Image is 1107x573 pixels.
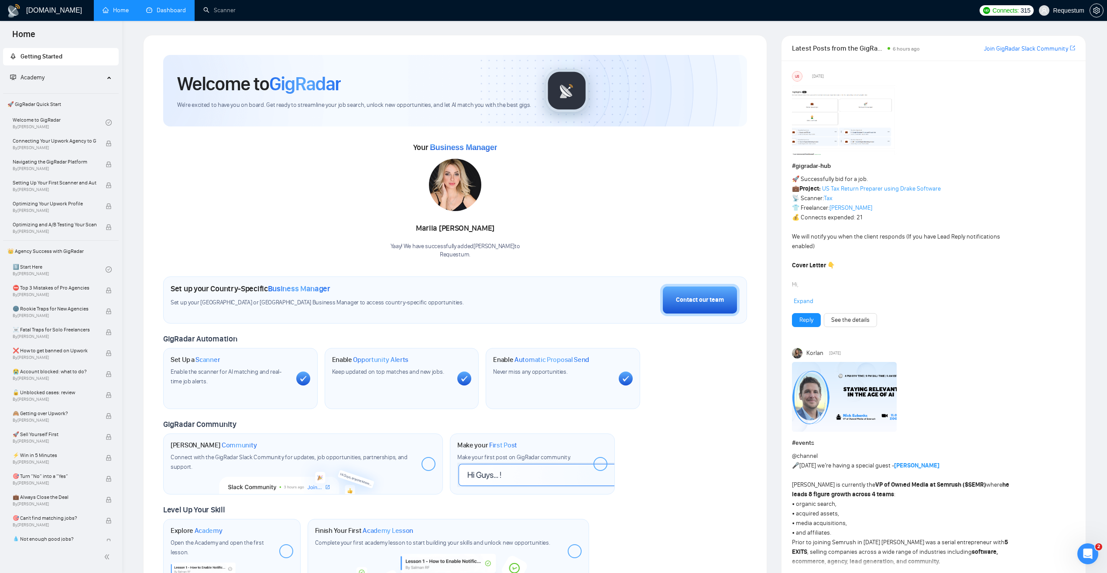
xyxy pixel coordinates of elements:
[163,334,237,344] span: GigRadar Automation
[106,392,112,398] span: lock
[195,526,223,535] span: Academy
[13,199,96,208] span: Optimizing Your Upwork Profile
[195,355,220,364] span: Scanner
[13,430,96,439] span: 🚀 Sell Yourself First
[106,476,112,482] span: lock
[829,204,872,211] a: [PERSON_NAME]
[13,145,96,150] span: By [PERSON_NAME]
[13,334,96,339] span: By [PERSON_NAME]
[792,438,1075,448] h1: # events
[457,454,571,461] span: Make your first post on GigRadar community.
[792,452,818,460] span: @channel
[106,182,112,188] span: lock
[106,329,112,335] span: lock
[4,242,118,260] span: 👑 Agency Success with GigRadar
[413,143,497,152] span: Your
[332,368,444,375] span: Keep updated on top matches and new jobs.
[493,368,567,375] span: Never miss any opportunities.
[13,397,96,402] span: By [PERSON_NAME]
[13,166,96,171] span: By [PERSON_NAME]
[13,460,96,465] span: By [PERSON_NAME]
[219,454,387,494] img: slackcommunity-bg.png
[13,355,96,360] span: By [PERSON_NAME]
[489,441,517,450] span: First Post
[106,161,112,167] span: lock
[1077,543,1098,564] iframe: Intercom live chat
[106,434,112,440] span: lock
[171,299,512,307] span: Set up your [GEOGRAPHIC_DATA] or [GEOGRAPHIC_DATA] Business Manager to access country-specific op...
[983,7,990,14] img: upwork-logo.png
[1070,44,1075,52] a: export
[13,304,96,313] span: 🌚 Rookie Traps for New Agencies
[106,539,112,545] span: lock
[984,44,1068,54] a: Join GigRadar Slack Community
[104,553,113,561] span: double-left
[13,535,96,543] span: 💧 Not enough good jobs?
[5,28,42,46] span: Home
[106,371,112,377] span: lock
[792,43,885,54] span: Latest Posts from the GigRadar Community
[315,526,413,535] h1: Finish Your First
[1090,7,1103,14] span: setting
[171,454,408,471] span: Connect with the GigRadar Slack Community for updates, job opportunities, partnerships, and support.
[13,157,96,166] span: Navigating the GigRadar Platform
[177,72,341,95] h1: Welcome to
[106,455,112,461] span: lock
[799,315,813,325] a: Reply
[13,501,96,507] span: By [PERSON_NAME]
[171,526,223,535] h1: Explore
[203,7,236,14] a: searchScanner
[514,355,589,364] span: Automatic Proposal Send
[13,493,96,501] span: 💼 Always Close the Deal
[13,325,96,334] span: ☠️ Fatal Traps for Solo Freelancers
[429,159,481,211] img: 1686131568108-42.jpg
[171,539,264,556] span: Open the Academy and open the first lesson.
[13,292,96,297] span: By [PERSON_NAME]
[13,220,96,229] span: Optimizing and A/B Testing Your Scanner for Better Results
[10,53,16,59] span: rocket
[792,85,897,155] img: F09354QB7SM-image.png
[822,185,941,192] a: US Tax Return Preparer using Drake Software
[792,161,1075,171] h1: # gigradar-hub
[363,526,413,535] span: Academy Lesson
[13,472,96,481] span: 🎯 Turn “No” into a “Yes”
[268,284,330,293] span: Business Manager
[171,284,330,293] h1: Set up your Country-Specific
[545,69,589,113] img: gigradar-logo.png
[13,208,96,213] span: By [PERSON_NAME]
[794,297,813,305] span: Expand
[269,72,341,95] span: GigRadar
[106,224,112,230] span: lock
[13,522,96,528] span: By [PERSON_NAME]
[1041,7,1047,14] span: user
[4,95,118,113] span: 🚀 GigRadar Quick Start
[792,348,802,358] img: Korlan
[10,74,16,80] span: fund-projection-screen
[21,53,62,60] span: Getting Started
[391,242,520,259] div: Yaay! We have successfully added [PERSON_NAME] to
[21,74,45,81] span: Academy
[7,4,21,18] img: logo
[13,113,106,132] a: Welcome to GigRadarBy[PERSON_NAME]
[171,441,257,450] h1: [PERSON_NAME]
[106,140,112,147] span: lock
[13,229,96,234] span: By [PERSON_NAME]
[493,355,589,364] h1: Enable
[177,101,531,109] span: We're excited to have you on board. Get ready to streamline your job search, unlock new opportuni...
[792,362,897,432] img: F09E0NJK02H-Nick%20Eubanks.png
[163,505,225,515] span: Level Up Your Skill
[106,308,112,314] span: lock
[792,72,802,81] div: US
[353,355,408,364] span: Opportunity Alerts
[222,441,257,450] span: Community
[1095,543,1102,550] span: 2
[106,287,112,293] span: lock
[106,203,112,209] span: lock
[13,187,96,192] span: By [PERSON_NAME]
[792,262,835,269] strong: Cover Letter 👇
[13,481,96,486] span: By [PERSON_NAME]
[13,283,96,292] span: ⛔ Top 3 Mistakes of Pro Agencies
[106,350,112,356] span: lock
[430,143,497,152] span: Business Manager
[894,462,939,469] a: [PERSON_NAME]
